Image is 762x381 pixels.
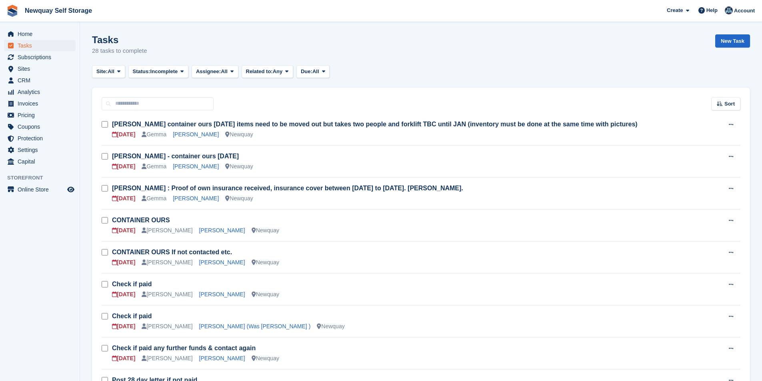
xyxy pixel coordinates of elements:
span: Any [273,68,283,76]
div: [PERSON_NAME] [142,322,192,331]
a: menu [4,40,76,51]
a: [PERSON_NAME] [173,131,219,138]
span: All [108,68,114,76]
a: CONTAINER OURS [112,217,170,223]
button: Site: All [92,65,125,78]
div: [DATE] [112,258,135,267]
span: Create [667,6,683,14]
div: Gemma [142,194,166,203]
div: [DATE] [112,130,135,139]
p: 28 tasks to complete [92,46,147,56]
span: Due: [301,68,312,76]
a: menu [4,121,76,132]
span: Storefront [7,174,80,182]
div: Newquay [225,162,253,171]
a: Newquay Self Storage [22,4,95,17]
span: All [221,68,228,76]
span: Assignee: [196,68,221,76]
a: [PERSON_NAME] [199,355,245,361]
a: menu [4,28,76,40]
button: Status: Incomplete [128,65,188,78]
span: Online Store [18,184,66,195]
a: CONTAINER OURS If not contacted etc. [112,249,232,255]
a: menu [4,133,76,144]
div: Newquay [252,354,279,363]
span: Protection [18,133,66,144]
span: Pricing [18,110,66,121]
button: Related to: Any [242,65,293,78]
div: [PERSON_NAME] [142,354,192,363]
div: [DATE] [112,354,135,363]
div: Newquay [252,290,279,299]
div: [DATE] [112,322,135,331]
button: Assignee: All [192,65,238,78]
span: Settings [18,144,66,156]
a: [PERSON_NAME] [199,227,245,233]
span: Account [734,7,755,15]
a: [PERSON_NAME] [173,163,219,170]
a: menu [4,98,76,109]
a: Check if paid any further funds & contact again [112,345,256,351]
span: Analytics [18,86,66,98]
h1: Tasks [92,34,147,45]
div: Newquay [252,258,279,267]
a: menu [4,184,76,195]
span: Coupons [18,121,66,132]
span: Help [706,6,718,14]
div: Newquay [252,226,279,235]
a: Check if paid [112,281,152,287]
a: [PERSON_NAME] [199,259,245,265]
a: Preview store [66,185,76,194]
a: New Task [715,34,750,48]
span: Invoices [18,98,66,109]
div: [PERSON_NAME] [142,290,192,299]
img: Colette Pearce [725,6,733,14]
div: [PERSON_NAME] [142,258,192,267]
span: Capital [18,156,66,167]
div: [DATE] [112,162,135,171]
a: [PERSON_NAME] (Was [PERSON_NAME] ) [199,323,311,329]
div: Newquay [225,130,253,139]
div: [PERSON_NAME] [142,226,192,235]
a: menu [4,156,76,167]
span: Sort [724,100,735,108]
a: [PERSON_NAME] [199,291,245,297]
a: [PERSON_NAME] - container ours [DATE] [112,153,239,160]
a: [PERSON_NAME] container ours [DATE] items need to be moved out but takes two people and forklift ... [112,121,638,128]
button: Due: All [296,65,330,78]
a: [PERSON_NAME] : Proof of own insurance received, insurance cover between [DATE] to [DATE]. [PERSO... [112,185,463,191]
a: menu [4,52,76,63]
a: Check if paid [112,313,152,319]
a: [PERSON_NAME] [173,195,219,201]
a: menu [4,110,76,121]
span: Tasks [18,40,66,51]
span: CRM [18,75,66,86]
span: Incomplete [150,68,178,76]
div: Gemma [142,130,166,139]
div: Newquay [225,194,253,203]
div: [DATE] [112,226,135,235]
div: Gemma [142,162,166,171]
img: stora-icon-8386f47178a22dfd0bd8f6a31ec36ba5ce8667c1dd55bd0f319d3a0aa187defe.svg [6,5,18,17]
span: Sites [18,63,66,74]
span: Status: [133,68,150,76]
span: Subscriptions [18,52,66,63]
span: Related to: [246,68,273,76]
span: Site: [96,68,108,76]
div: Newquay [317,322,344,331]
div: [DATE] [112,290,135,299]
a: menu [4,75,76,86]
a: menu [4,144,76,156]
a: menu [4,63,76,74]
a: menu [4,86,76,98]
span: Home [18,28,66,40]
div: [DATE] [112,194,135,203]
span: All [312,68,319,76]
